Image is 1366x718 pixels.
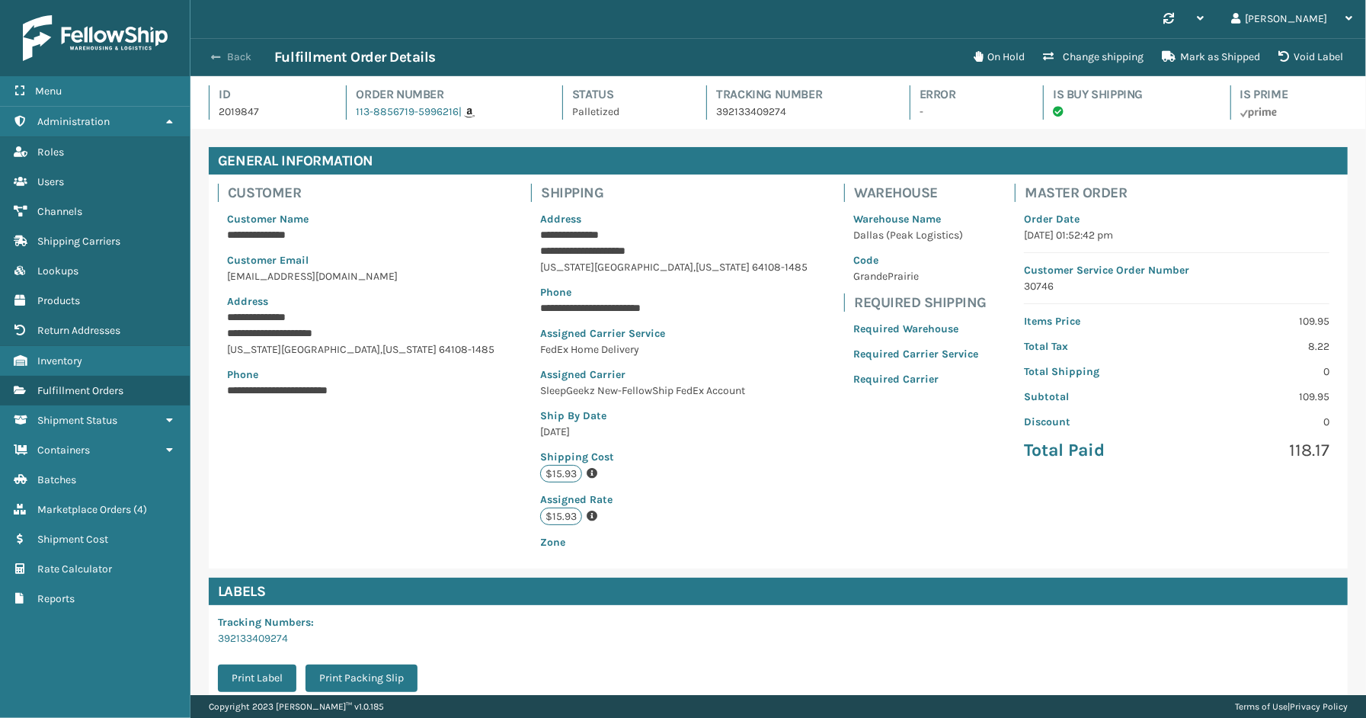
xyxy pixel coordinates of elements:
[37,473,76,486] span: Batches
[37,384,123,397] span: Fulfillment Orders
[1024,227,1329,243] p: [DATE] 01:52:42 pm
[1053,85,1202,104] h4: Is Buy Shipping
[853,227,978,243] p: Dallas (Peak Logistics)
[1186,389,1329,405] p: 109.95
[540,492,808,508] p: Assigned Rate
[1186,338,1329,354] p: 8.22
[37,444,90,457] span: Containers
[1024,338,1167,354] p: Total Tax
[37,354,82,367] span: Inventory
[1290,701,1348,712] a: Privacy Policy
[37,205,82,218] span: Channels
[37,146,64,159] span: Roles
[1024,262,1329,278] p: Customer Service Order Number
[209,147,1348,175] h4: General Information
[227,343,380,356] span: [US_STATE][GEOGRAPHIC_DATA]
[853,211,978,227] p: Warehouse Name
[1186,364,1329,380] p: 0
[853,268,978,284] p: GrandePrairie
[540,449,808,465] p: Shipping Cost
[218,665,296,692] button: Print Label
[1269,42,1352,72] button: Void Label
[37,294,80,307] span: Products
[228,184,504,202] h4: Customer
[37,175,64,188] span: Users
[37,503,131,516] span: Marketplace Orders
[540,465,582,482] p: $15.93
[1162,51,1176,62] i: Mark as Shipped
[920,104,1016,120] p: -
[356,85,534,104] h4: Order Number
[853,346,978,362] p: Required Carrier Service
[541,184,817,202] h4: Shipping
[540,284,808,300] p: Phone
[1024,414,1167,430] p: Discount
[218,632,288,645] a: 392133409274
[23,15,168,61] img: logo
[209,695,384,718] p: Copyright 2023 [PERSON_NAME]™ v 1.0.185
[227,295,268,308] span: Address
[382,343,437,356] span: [US_STATE]
[1024,389,1167,405] p: Subtotal
[853,321,978,337] p: Required Warehouse
[853,371,978,387] p: Required Carrier
[540,367,808,383] p: Assigned Carrier
[540,408,808,424] p: Ship By Date
[540,213,581,226] span: Address
[716,85,881,104] h4: Tracking Number
[459,105,462,118] span: |
[540,508,582,525] p: $15.93
[439,343,494,356] span: 64108-1485
[274,48,436,66] h3: Fulfillment Order Details
[37,533,108,546] span: Shipment Cost
[716,104,881,120] p: 392133409274
[1024,313,1167,329] p: Items Price
[37,264,78,277] span: Lookups
[219,104,318,120] p: 2019847
[37,115,110,128] span: Administration
[1025,184,1339,202] h4: Master Order
[35,85,62,98] span: Menu
[572,85,679,104] h4: Status
[227,211,494,227] p: Customer Name
[356,105,459,118] a: 113-8856719-5996216
[853,252,978,268] p: Code
[693,261,696,274] span: ,
[965,42,1034,72] button: On Hold
[974,51,983,62] i: On Hold
[1186,313,1329,329] p: 109.95
[306,665,417,692] button: Print Packing Slip
[1235,695,1348,718] div: |
[459,105,475,118] a: |
[227,367,494,383] p: Phone
[1024,211,1329,227] p: Order Date
[540,534,808,550] p: Zone
[920,85,1016,104] h4: Error
[209,578,1348,605] h4: Labels
[37,324,120,337] span: Return Addresses
[1186,414,1329,430] p: 0
[227,268,494,284] p: [EMAIL_ADDRESS][DOMAIN_NAME]
[204,50,274,64] button: Back
[572,104,679,120] p: Palletized
[218,616,314,629] span: Tracking Numbers :
[1024,439,1167,462] p: Total Paid
[1278,51,1289,62] i: VOIDLABEL
[1186,439,1329,462] p: 118.17
[1240,85,1348,104] h4: Is Prime
[540,341,808,357] p: FedEx Home Delivery
[219,85,318,104] h4: Id
[540,261,693,274] span: [US_STATE][GEOGRAPHIC_DATA]
[540,424,808,440] p: [DATE]
[854,184,987,202] h4: Warehouse
[37,592,75,605] span: Reports
[37,563,112,575] span: Rate Calculator
[696,261,750,274] span: [US_STATE]
[227,252,494,268] p: Customer Email
[1153,42,1269,72] button: Mark as Shipped
[1043,51,1054,62] i: Change shipping
[540,383,808,399] p: SleepGeekz New-FellowShip FedEx Account
[752,261,808,274] span: 64108-1485
[540,325,808,341] p: Assigned Carrier Service
[37,414,117,427] span: Shipment Status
